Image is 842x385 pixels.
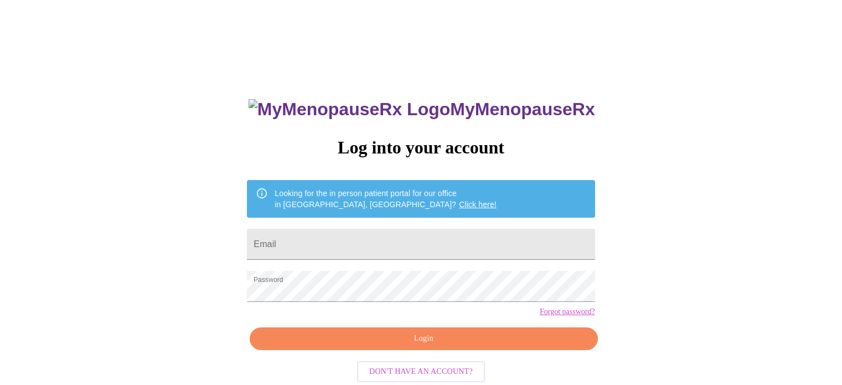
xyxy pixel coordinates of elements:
h3: Log into your account [247,137,595,158]
a: Forgot password? [540,307,595,316]
span: Login [262,332,585,346]
span: Don't have an account? [369,365,473,379]
img: MyMenopauseRx Logo [249,99,450,120]
a: Don't have an account? [354,366,488,375]
a: Click here! [459,200,497,209]
h3: MyMenopauseRx [249,99,595,120]
button: Don't have an account? [357,361,485,383]
div: Looking for the in person patient portal for our office in [GEOGRAPHIC_DATA], [GEOGRAPHIC_DATA]? [275,183,497,214]
button: Login [250,327,597,350]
